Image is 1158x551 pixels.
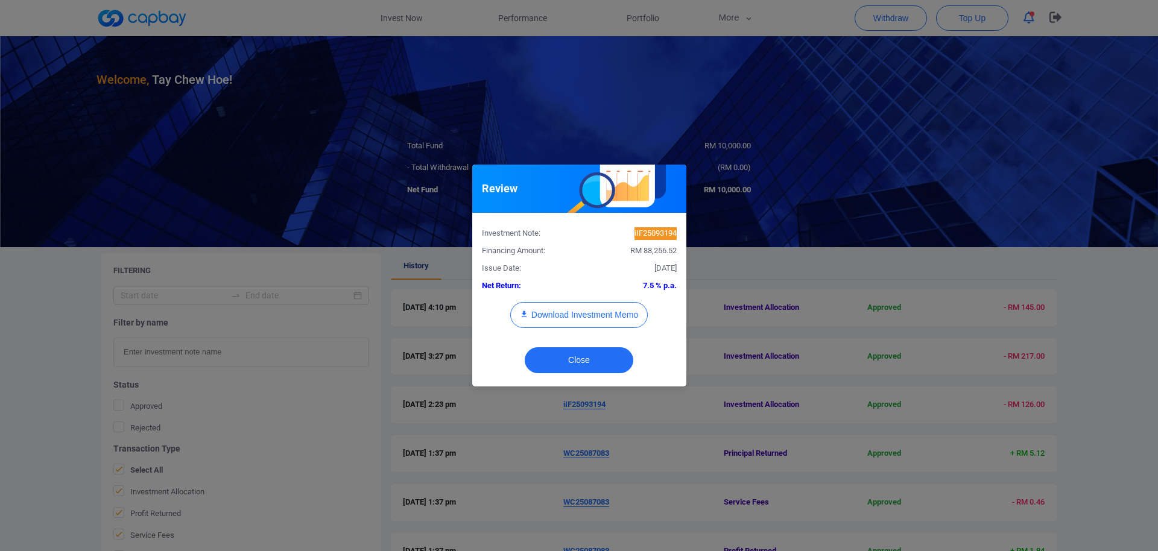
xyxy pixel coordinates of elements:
[473,280,580,292] div: Net Return:
[579,227,686,240] div: iIF25093194
[473,245,580,257] div: Financing Amount:
[579,262,686,275] div: [DATE]
[482,181,517,196] h5: Review
[473,227,580,240] div: Investment Note:
[630,246,677,255] span: RM 88,256.52
[525,347,633,373] button: Close
[510,302,648,328] button: Download Investment Memo
[473,262,580,275] div: Issue Date:
[579,280,686,292] div: 7.5 % p.a.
